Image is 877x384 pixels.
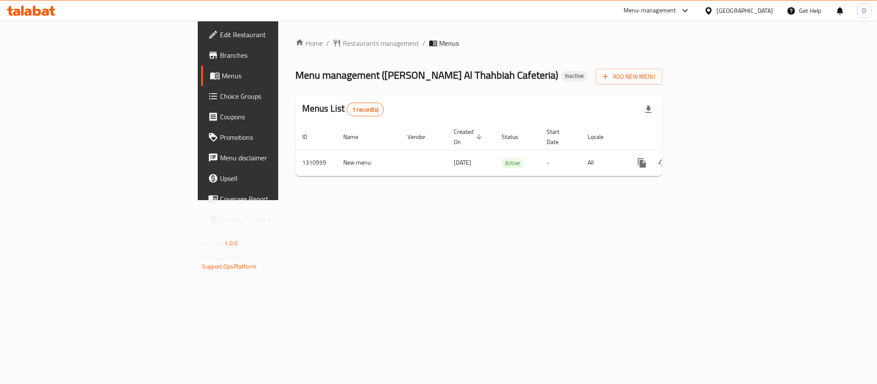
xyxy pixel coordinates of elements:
[201,189,344,209] a: Coverage Report
[295,38,662,48] nav: breadcrumb
[220,30,337,40] span: Edit Restaurant
[652,153,673,173] button: Change Status
[347,106,384,114] span: 1 record(s)
[220,50,337,60] span: Branches
[302,102,384,116] h2: Menus List
[201,45,344,65] a: Branches
[347,103,384,116] div: Total records count
[439,38,459,48] span: Menus
[295,65,558,85] span: Menu management ( [PERSON_NAME] Al Thahbiah Cafeteria )
[588,132,615,142] span: Locale
[540,150,581,176] td: -
[295,124,721,176] table: enhanced table
[624,6,676,16] div: Menu-management
[201,86,344,106] a: Choice Groups
[502,158,523,168] span: Active
[625,124,721,150] th: Actions
[201,209,344,230] a: Grocery Checklist
[201,168,344,189] a: Upsell
[581,150,625,176] td: All
[716,6,773,15] div: [GEOGRAPHIC_DATA]
[638,99,659,120] div: Export file
[343,132,369,142] span: Name
[220,173,337,183] span: Upsell
[201,127,344,148] a: Promotions
[333,38,419,48] a: Restaurants management
[502,132,529,142] span: Status
[202,238,223,249] span: Version:
[201,65,344,86] a: Menus
[201,106,344,127] a: Coupons
[603,71,655,82] span: Add New Menu
[220,112,337,122] span: Coupons
[202,261,256,272] a: Support.OpsPlatform
[220,91,337,101] span: Choice Groups
[407,132,437,142] span: Vendor
[222,71,337,81] span: Menus
[224,238,238,249] span: 1.0.0
[596,69,662,85] button: Add New Menu
[201,24,344,45] a: Edit Restaurant
[862,6,866,15] span: D
[220,214,337,224] span: Grocery Checklist
[336,150,401,176] td: New menu
[632,153,652,173] button: more
[220,194,337,204] span: Coverage Report
[220,132,337,142] span: Promotions
[343,38,419,48] span: Restaurants management
[454,157,471,168] span: [DATE]
[454,127,485,147] span: Created On
[202,252,241,263] span: Get support on:
[302,132,318,142] span: ID
[562,72,587,80] span: Inactive
[547,127,571,147] span: Start Date
[201,148,344,168] a: Menu disclaimer
[562,71,587,81] div: Inactive
[422,38,425,48] li: /
[220,153,337,163] span: Menu disclaimer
